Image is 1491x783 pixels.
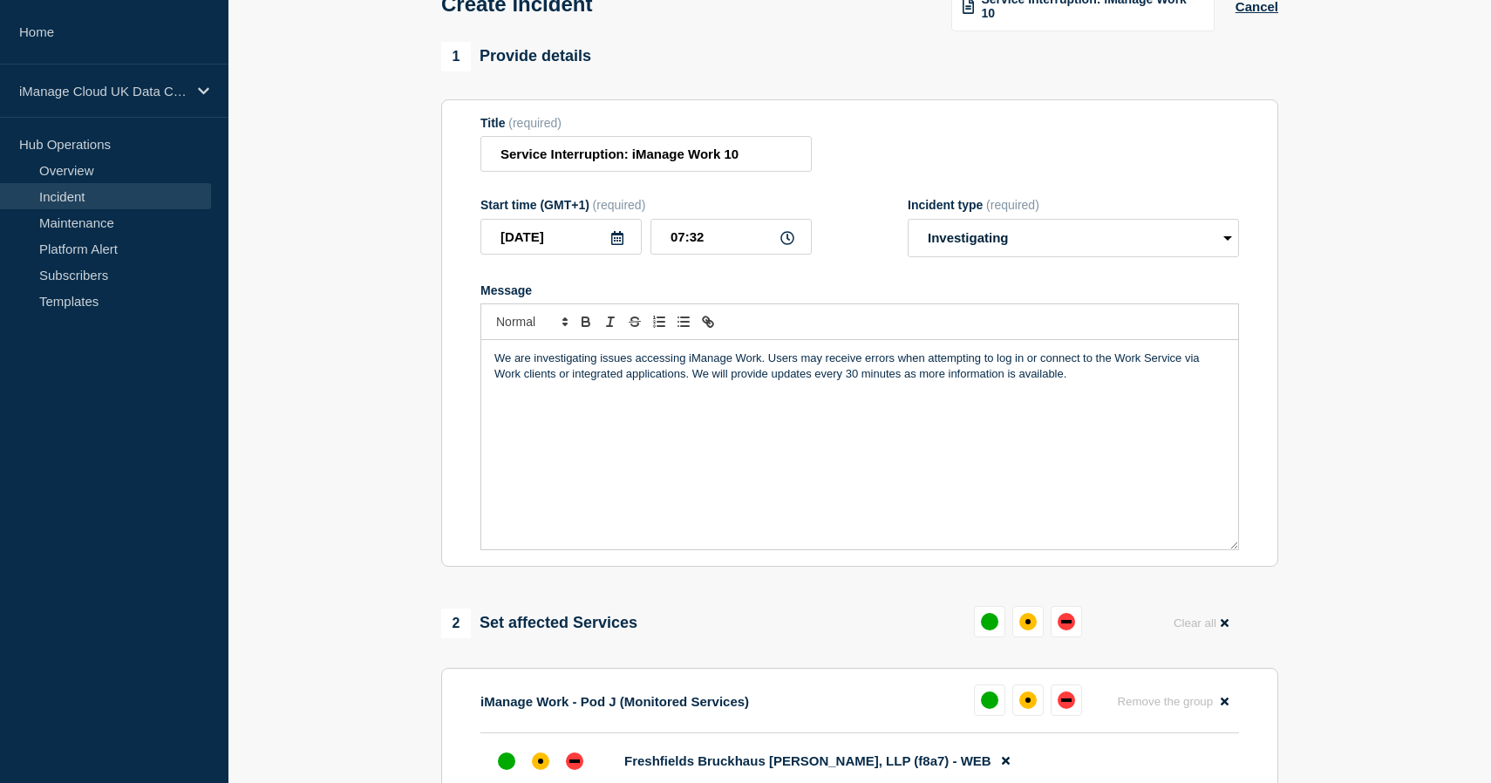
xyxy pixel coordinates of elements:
[981,691,998,709] div: up
[624,753,991,768] span: Freshfields Bruckhaus [PERSON_NAME], LLP (f8a7) - WEB
[986,198,1039,212] span: (required)
[494,351,1225,383] p: We are investigating issues accessing iManage Work. Users may receive errors when attempting to l...
[574,311,598,332] button: Toggle bold text
[1051,684,1082,716] button: down
[441,42,471,71] span: 1
[974,684,1005,716] button: up
[508,116,562,130] span: (required)
[498,752,515,770] div: up
[441,609,637,638] div: Set affected Services
[593,198,646,212] span: (required)
[19,84,187,99] p: iManage Cloud UK Data Center
[1019,613,1037,630] div: affected
[441,42,591,71] div: Provide details
[441,609,471,638] span: 2
[1051,606,1082,637] button: down
[1019,691,1037,709] div: affected
[1012,606,1044,637] button: affected
[1106,684,1239,718] button: Remove the group
[598,311,623,332] button: Toggle italic text
[650,219,812,255] input: HH:MM
[1012,684,1044,716] button: affected
[566,752,583,770] div: down
[696,311,720,332] button: Toggle link
[623,311,647,332] button: Toggle strikethrough text
[480,198,812,212] div: Start time (GMT+1)
[481,340,1238,549] div: Message
[671,311,696,332] button: Toggle bulleted list
[974,606,1005,637] button: up
[488,311,574,332] span: Font size
[908,219,1239,257] select: Incident type
[908,198,1239,212] div: Incident type
[1163,606,1239,640] button: Clear all
[480,116,812,130] div: Title
[1117,695,1213,708] span: Remove the group
[1058,691,1075,709] div: down
[981,613,998,630] div: up
[480,283,1239,297] div: Message
[480,219,642,255] input: YYYY-MM-DD
[532,752,549,770] div: affected
[647,311,671,332] button: Toggle ordered list
[1058,613,1075,630] div: down
[480,694,749,709] p: iManage Work - Pod J (Monitored Services)
[480,136,812,172] input: Title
